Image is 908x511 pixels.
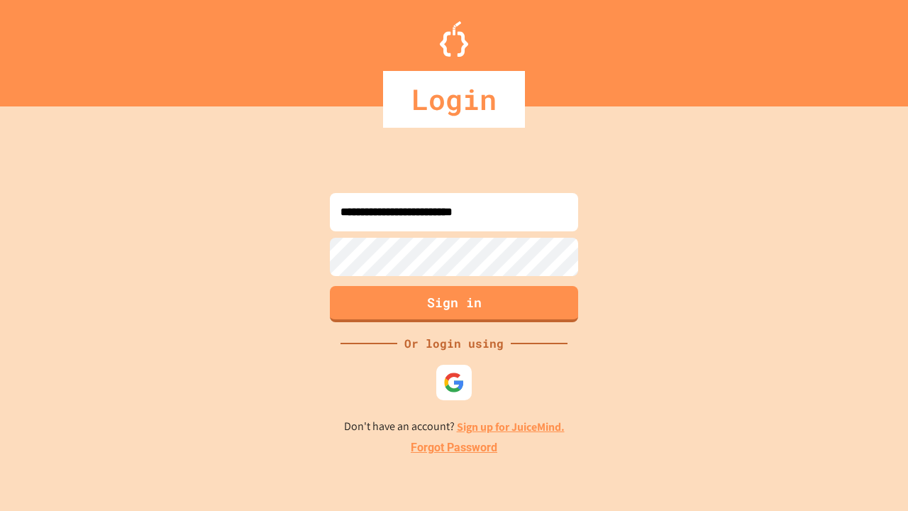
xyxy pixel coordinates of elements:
div: Login [383,71,525,128]
button: Sign in [330,286,578,322]
a: Sign up for JuiceMind. [457,419,565,434]
img: Logo.svg [440,21,468,57]
img: google-icon.svg [443,372,465,393]
p: Don't have an account? [344,418,565,436]
div: Or login using [397,335,511,352]
a: Forgot Password [411,439,497,456]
